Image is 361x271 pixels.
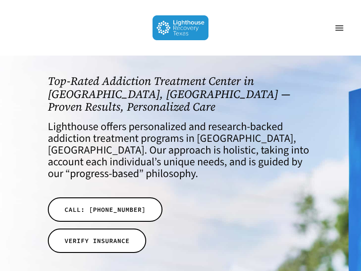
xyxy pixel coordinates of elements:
[65,236,130,245] span: VERIFY INSURANCE
[70,166,139,182] a: progress-based
[48,121,313,180] h4: Lighthouse offers personalized and research-backed addiction treatment programs in [GEOGRAPHIC_DA...
[153,15,209,40] img: Lighthouse Recovery Texas
[65,205,146,214] span: CALL: [PHONE_NUMBER]
[48,229,146,253] a: VERIFY INSURANCE
[330,23,348,33] a: Navigation Menu
[48,197,162,222] a: CALL: [PHONE_NUMBER]
[48,75,313,113] h1: Top-Rated Addiction Treatment Center in [GEOGRAPHIC_DATA], [GEOGRAPHIC_DATA] — Proven Results, Pe...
